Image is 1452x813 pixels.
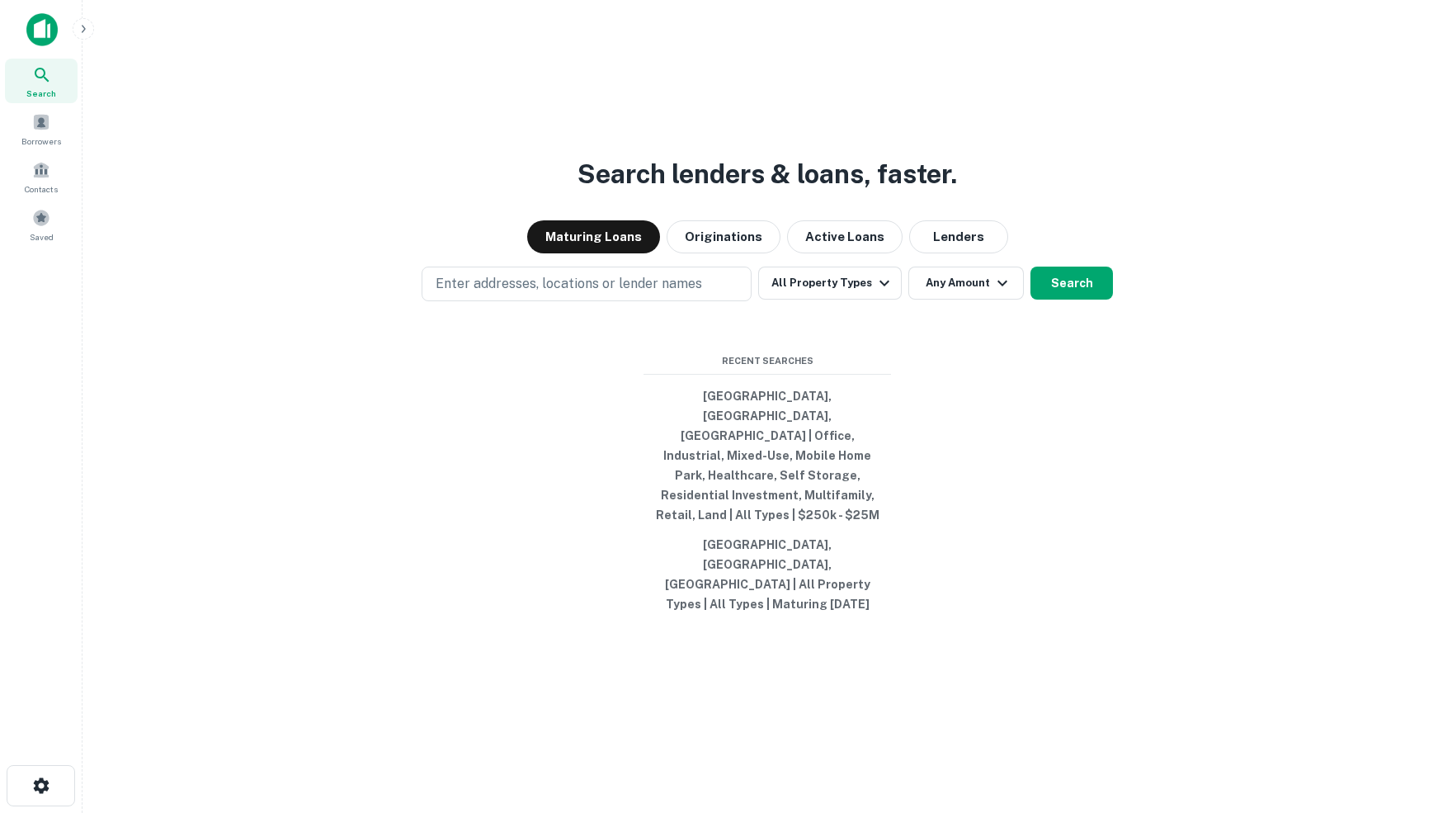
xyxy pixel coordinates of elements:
[5,106,78,151] a: Borrowers
[26,13,58,46] img: capitalize-icon.png
[643,354,891,368] span: Recent Searches
[1369,681,1452,760] iframe: Chat Widget
[527,220,660,253] button: Maturing Loans
[5,154,78,199] a: Contacts
[26,87,56,100] span: Search
[577,154,957,194] h3: Search lenders & loans, faster.
[422,267,752,301] button: Enter addresses, locations or lender names
[787,220,903,253] button: Active Loans
[643,381,891,530] button: [GEOGRAPHIC_DATA], [GEOGRAPHIC_DATA], [GEOGRAPHIC_DATA] | Office, Industrial, Mixed-Use, Mobile H...
[5,59,78,103] a: Search
[667,220,780,253] button: Originations
[436,274,702,294] p: Enter addresses, locations or lender names
[5,202,78,247] a: Saved
[21,135,61,148] span: Borrowers
[758,267,902,300] button: All Property Types
[30,230,54,243] span: Saved
[908,267,1024,300] button: Any Amount
[1030,267,1113,300] button: Search
[909,220,1008,253] button: Lenders
[25,182,58,196] span: Contacts
[643,530,891,619] button: [GEOGRAPHIC_DATA], [GEOGRAPHIC_DATA], [GEOGRAPHIC_DATA] | All Property Types | All Types | Maturi...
